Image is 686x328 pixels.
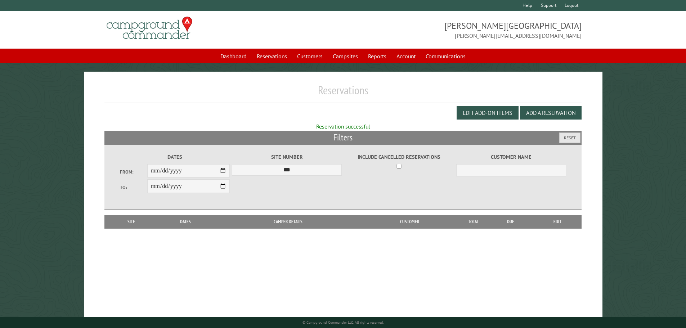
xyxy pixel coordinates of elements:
th: Site [108,215,155,228]
label: From: [120,169,147,175]
button: Edit Add-on Items [457,106,519,120]
span: [PERSON_NAME][GEOGRAPHIC_DATA] [PERSON_NAME][EMAIL_ADDRESS][DOMAIN_NAME] [343,20,582,40]
h1: Reservations [104,83,582,103]
a: Communications [421,49,470,63]
label: Include Cancelled Reservations [344,153,454,161]
th: Camper Details [216,215,360,228]
a: Account [392,49,420,63]
a: Campsites [328,49,362,63]
label: To: [120,184,147,191]
th: Dates [155,215,216,228]
a: Reports [364,49,391,63]
button: Add a Reservation [520,106,582,120]
th: Due [488,215,533,228]
label: Site Number [232,153,342,161]
div: Reservation successful [104,122,582,130]
th: Total [459,215,488,228]
button: Reset [559,132,580,143]
label: Customer Name [456,153,566,161]
small: © Campground Commander LLC. All rights reserved. [302,320,384,325]
th: Edit [533,215,582,228]
th: Customer [360,215,459,228]
h2: Filters [104,131,582,144]
img: Campground Commander [104,14,194,42]
label: Dates [120,153,230,161]
a: Customers [293,49,327,63]
a: Dashboard [216,49,251,63]
a: Reservations [252,49,291,63]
